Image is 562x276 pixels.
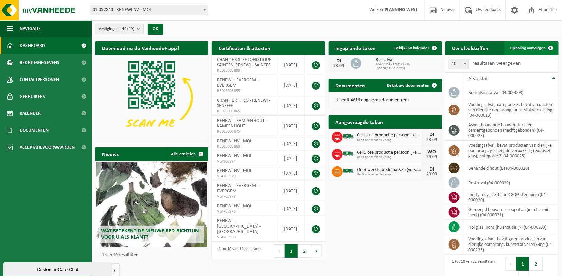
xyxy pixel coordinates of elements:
[279,55,305,75] td: [DATE]
[95,147,126,161] h2: Nieuws
[449,59,469,69] span: 10
[217,153,252,158] span: RENEWI NV - MOL
[279,201,305,216] td: [DATE]
[96,162,207,247] a: Wat betekent de nieuwe RED-richtlijn voor u als klant?
[20,20,41,37] span: Navigatie
[217,118,267,129] span: RENEWI - KAMPENHOUT - KAMPENHOUT
[217,204,252,209] span: RENEWI NV - MOL
[20,122,49,139] span: Documenten
[516,257,529,271] button: 1
[329,79,372,92] h2: Documenten
[357,173,421,177] span: Geplande zelfaanlevering
[102,253,205,258] p: 1 van 10 resultaten
[463,234,559,255] td: voedingsafval, bevat geen producten van dierlijke oorsprong, kunststof verpakking (04-000235)
[279,216,305,242] td: [DATE]
[217,174,274,179] span: VLA705979
[90,5,208,15] span: 01-052840 - RENEWI NV - MOL
[357,150,421,155] span: Cellulose productie persoonlijke hygiene (cr)
[217,209,274,214] span: VLA705976
[217,68,274,73] span: RED25003880
[279,181,305,201] td: [DATE]
[463,100,559,120] td: voedingsafval, categorie 3, bevat producten van dierlijke oorsprong, kunststof verpakking (04-000...
[343,148,354,160] img: BL-SO-LV
[298,244,311,258] button: 2
[20,37,45,54] span: Dashboard
[217,88,274,94] span: RED25003855
[217,168,252,173] span: RENEWI NV - MOL
[463,205,559,220] td: gemengd bouw- en sloopafval (inert en niet inert) (04-000031)
[101,228,199,240] span: Wat betekent de nieuwe RED-richtlijn voor u als klant?
[20,105,41,122] span: Kalender
[279,116,305,136] td: [DATE]
[215,243,261,258] div: 1 tot 10 van 14 resultaten
[217,139,252,144] span: RENEWI NV - MOL
[445,41,495,55] h2: Uw afvalstoffen
[217,129,274,134] span: RED25003875
[505,257,516,271] button: Previous
[311,244,322,258] button: Next
[217,144,274,149] span: RED25003860
[387,83,429,88] span: Bekijk uw documenten
[148,24,163,35] button: OK
[376,57,438,63] span: Restafval
[385,7,418,13] strong: PLANNING WEST
[20,88,45,105] span: Gebruikers
[217,159,274,164] span: VLA900894
[343,131,354,142] img: BL-SO-LV
[95,24,144,34] button: Vestigingen(49/49)
[376,63,438,71] span: 10-944259 - RENEWI - RN [GEOGRAPHIC_DATA]
[389,41,441,55] a: Bekijk uw kalender
[279,75,305,95] td: [DATE]
[279,95,305,116] td: [DATE]
[425,167,438,172] div: DI
[425,155,438,160] div: 24-09
[99,24,134,34] span: Vestigingen
[357,133,421,138] span: Cellulose productie persoonlijke hygiene (cr)
[329,41,382,55] h2: Ingeplande taken
[425,137,438,142] div: 23-09
[425,132,438,137] div: DI
[357,138,421,142] span: Geplande zelfaanlevering
[510,46,546,50] span: Ophaling aanvragen
[463,220,559,234] td: hol glas, bont (huishoudelijk) (04-000209)
[332,64,345,68] div: 23-09
[463,141,559,161] td: voedingsafval, bevat producten van dierlijke oorsprong, gemengde verpakking (exclusief glas), cat...
[20,54,59,71] span: Bedrijfsgegevens
[463,161,559,175] td: behandeld hout (B) (04-000028)
[285,244,298,258] button: 1
[394,46,429,50] span: Bekijk uw kalender
[332,58,345,64] div: DI
[95,55,208,140] img: Download de VHEPlus App
[3,261,113,276] iframe: chat widget
[217,194,274,199] span: VLA705978
[279,151,305,166] td: [DATE]
[217,98,270,108] span: CHANTIER TF CO - RENEWI - SENEFFE
[20,71,59,88] span: Contactpersonen
[20,139,75,156] span: Acceptatievoorwaarden
[217,218,261,234] span: RENEWI - [GEOGRAPHIC_DATA] - [GEOGRAPHIC_DATA]
[279,166,305,181] td: [DATE]
[463,120,559,141] td: asbesthoudende bouwmaterialen cementgebonden (hechtgebonden) (04-000023)
[463,175,559,190] td: restafval (04-000029)
[212,41,277,55] h2: Certificaten & attesten
[468,76,488,82] span: Afvalstof
[472,61,521,66] label: resultaten weergeven
[95,41,186,55] h2: Download nu de Vanheede+ app!
[343,165,354,177] img: BL-SO-LV
[357,167,421,173] span: Onbewerkte bodemassen (verschillend van huisvuilverbrandingsinstallatie, non bis...
[357,155,421,160] span: Geplande zelfaanlevering
[120,27,134,31] count: (49/49)
[504,41,558,55] a: Ophaling aanvragen
[166,147,208,161] a: Alle artikelen
[217,78,258,88] span: RENEWI - EVERGEM - EVERGEM
[463,85,559,100] td: bedrijfsrestafval (04-000008)
[529,257,543,271] button: 2
[425,172,438,177] div: 23-09
[335,98,435,103] p: U heeft 4816 ongelezen document(en).
[463,190,559,205] td: inert, recycleerbaar < 80% steenpuin (04-000030)
[449,59,469,69] span: 10
[329,115,390,128] h2: Aangevraagde taken
[217,57,271,68] span: CHANTIER STEF LOGISTIQUE SAINTES- RENEWI - SAINTES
